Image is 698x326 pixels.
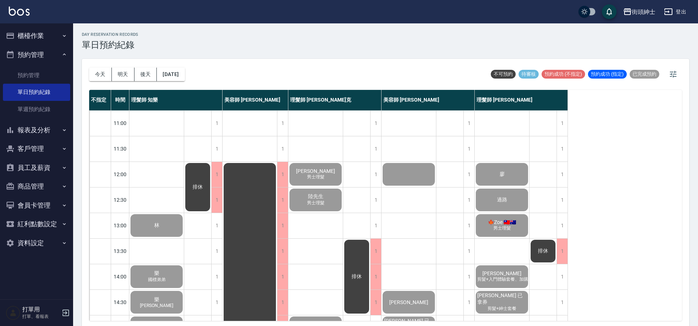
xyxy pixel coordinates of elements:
[491,71,516,77] span: 不可預約
[630,71,659,77] span: 已完成預約
[22,306,60,313] h5: 打單用
[463,213,474,238] div: 1
[463,111,474,136] div: 1
[277,111,288,136] div: 1
[111,162,129,187] div: 12:00
[277,162,288,187] div: 1
[476,292,528,306] span: [PERSON_NAME] 已拿券
[661,5,689,19] button: 登出
[82,40,139,50] h3: 單日預約紀錄
[557,213,568,238] div: 1
[277,136,288,162] div: 1
[111,136,129,162] div: 11:30
[492,225,512,231] span: 男士理髮
[557,162,568,187] div: 1
[370,136,381,162] div: 1
[370,264,381,289] div: 1
[536,248,550,254] span: 排休
[153,222,161,229] span: 林
[481,270,523,276] span: [PERSON_NAME]
[111,110,129,136] div: 11:00
[157,68,185,81] button: [DATE]
[147,277,167,283] span: 國標弟弟
[211,264,222,289] div: 1
[463,162,474,187] div: 1
[9,7,30,16] img: Logo
[153,270,161,277] span: 樂
[498,171,506,178] span: 廖
[211,187,222,213] div: 1
[211,290,222,315] div: 1
[370,290,381,315] div: 1
[557,239,568,264] div: 1
[111,187,129,213] div: 12:30
[306,174,326,180] span: 男士理髮
[3,196,70,215] button: 會員卡管理
[211,239,222,264] div: 1
[370,111,381,136] div: 1
[602,4,617,19] button: save
[306,200,326,206] span: 男士理髮
[134,68,157,81] button: 後天
[557,264,568,289] div: 1
[211,213,222,238] div: 1
[3,67,70,84] a: 預約管理
[111,213,129,238] div: 13:00
[519,71,539,77] span: 待審核
[191,184,204,190] span: 排休
[3,139,70,158] button: 客戶管理
[153,296,161,303] span: 樂
[632,7,655,16] div: 街頭紳士
[129,90,223,110] div: 理髮師 知樂
[277,264,288,289] div: 1
[277,187,288,213] div: 1
[557,290,568,315] div: 1
[211,136,222,162] div: 1
[288,90,382,110] div: 理髮師 [PERSON_NAME]克
[82,32,139,37] h2: day Reservation records
[3,177,70,196] button: 商品管理
[388,299,430,305] span: [PERSON_NAME]
[307,193,325,200] span: 陸先生
[463,239,474,264] div: 1
[557,136,568,162] div: 1
[370,162,381,187] div: 1
[3,84,70,101] a: 單日預約紀錄
[620,4,658,19] button: 街頭紳士
[588,71,627,77] span: 預約成功 (指定)
[463,187,474,213] div: 1
[3,158,70,177] button: 員工及薪資
[350,273,363,280] span: 排休
[463,290,474,315] div: 1
[475,90,568,110] div: 理髮師 [PERSON_NAME]
[277,213,288,238] div: 1
[111,289,129,315] div: 14:30
[496,197,509,203] span: 過路
[112,68,134,81] button: 明天
[3,101,70,118] a: 單週預約紀錄
[22,313,60,320] p: 打單、看報表
[370,239,381,264] div: 1
[3,26,70,45] button: 櫃檯作業
[463,136,474,162] div: 1
[3,215,70,234] button: 紅利點數設定
[211,162,222,187] div: 1
[89,68,112,81] button: 今天
[277,239,288,264] div: 1
[370,213,381,238] div: 1
[6,306,20,320] img: Person
[463,264,474,289] div: 1
[475,276,547,283] span: 剪髮+入門體驗套餐、加購修容修眉
[3,121,70,140] button: 報表及分析
[89,90,111,110] div: 不指定
[111,264,129,289] div: 14:00
[557,187,568,213] div: 1
[542,71,585,77] span: 預約成功 (不指定)
[277,290,288,315] div: 1
[370,187,381,213] div: 1
[295,168,337,174] span: [PERSON_NAME]
[3,45,70,64] button: 預約管理
[223,90,288,110] div: 美容師 [PERSON_NAME]
[486,219,517,225] span: 🍁Zoe 🇹🇼🇦🇺
[3,234,70,253] button: 資料設定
